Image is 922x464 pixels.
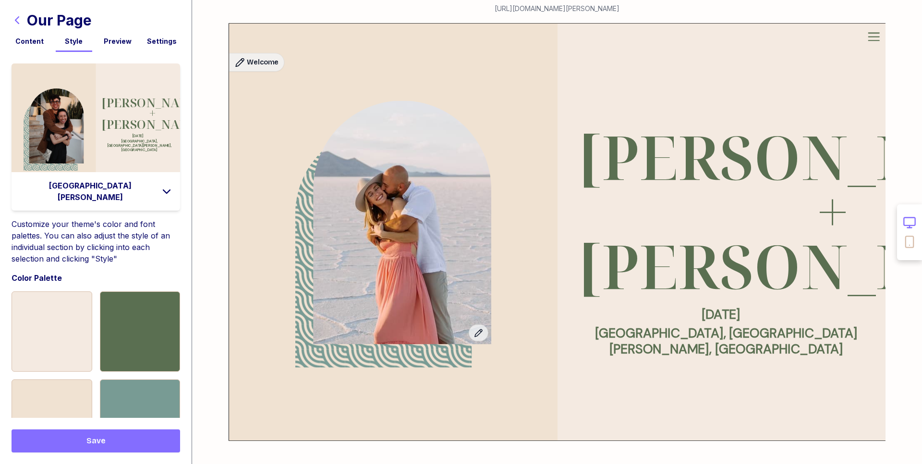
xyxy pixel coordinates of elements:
div: Preview [100,37,136,46]
p: [GEOGRAPHIC_DATA], [GEOGRAPHIC_DATA][PERSON_NAME], [GEOGRAPHIC_DATA] [105,139,175,152]
button: [PERSON_NAME]+[PERSON_NAME][DATE][GEOGRAPHIC_DATA], [GEOGRAPHIC_DATA][PERSON_NAME], [GEOGRAPHIC_D... [12,63,180,211]
div: Settings [144,37,180,46]
button: Save [12,429,180,452]
p: [DATE] [102,134,175,138]
div: Style [56,37,92,46]
p: [DATE] [578,306,864,322]
div: Content [12,37,48,46]
div: [GEOGRAPHIC_DATA][PERSON_NAME] [19,180,161,203]
p: Color Palette [12,272,180,284]
p: [GEOGRAPHIC_DATA], [GEOGRAPHIC_DATA][PERSON_NAME], [GEOGRAPHIC_DATA] [588,326,864,357]
span: [PERSON_NAME] [102,94,203,111]
span: Welcome [247,57,279,68]
h1: + [PERSON_NAME] [102,97,203,130]
span: Save [86,435,106,447]
h1: Our Page [27,12,92,29]
p: Customize your theme's color and font palettes. You can also adjust the style of an individual se... [12,211,180,264]
button: Welcome [229,53,284,72]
